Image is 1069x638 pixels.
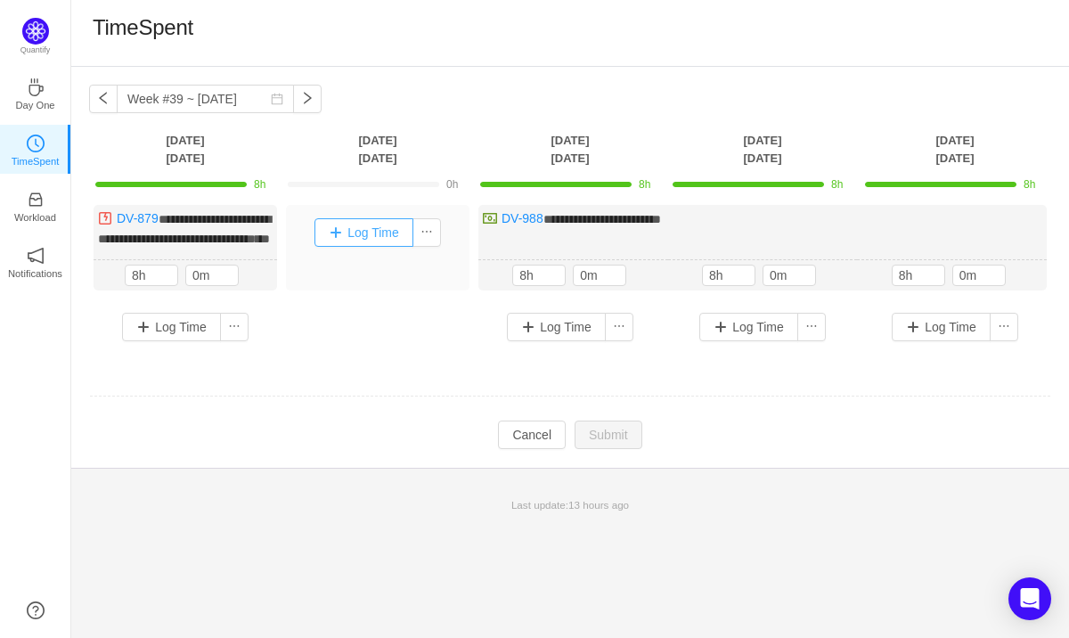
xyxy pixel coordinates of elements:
[507,313,606,341] button: Log Time
[89,85,118,113] button: icon: left
[446,178,458,191] span: 0h
[666,131,859,168] th: [DATE] [DATE]
[314,218,413,247] button: Log Time
[93,14,193,41] h1: TimeSpent
[27,135,45,152] i: icon: clock-circle
[293,85,322,113] button: icon: right
[14,209,56,225] p: Workload
[282,131,474,168] th: [DATE] [DATE]
[1024,178,1035,191] span: 8h
[27,601,45,619] a: icon: question-circle
[27,247,45,265] i: icon: notification
[27,252,45,270] a: icon: notificationNotifications
[474,131,666,168] th: [DATE] [DATE]
[639,178,650,191] span: 8h
[990,313,1018,341] button: icon: ellipsis
[605,313,633,341] button: icon: ellipsis
[797,313,826,341] button: icon: ellipsis
[27,140,45,158] a: icon: clock-circleTimeSpent
[27,196,45,214] a: icon: inboxWorkload
[699,313,798,341] button: Log Time
[483,211,497,225] img: 10314
[412,218,441,247] button: icon: ellipsis
[12,153,60,169] p: TimeSpent
[892,313,991,341] button: Log Time
[254,178,265,191] span: 8h
[27,191,45,209] i: icon: inbox
[1008,577,1051,620] div: Open Intercom Messenger
[575,421,642,449] button: Submit
[859,131,1051,168] th: [DATE] [DATE]
[271,93,283,105] i: icon: calendar
[8,266,62,282] p: Notifications
[220,313,249,341] button: icon: ellipsis
[15,97,54,113] p: Day One
[117,85,294,113] input: Select a week
[22,18,49,45] img: Quantify
[20,45,51,57] p: Quantify
[568,499,629,511] span: 13 hours ago
[27,84,45,102] a: icon: coffeeDay One
[117,211,159,225] a: DV-879
[502,211,543,225] a: DV-988
[98,211,112,225] img: 10304
[831,178,843,191] span: 8h
[498,421,566,449] button: Cancel
[89,131,282,168] th: [DATE] [DATE]
[122,313,221,341] button: Log Time
[27,78,45,96] i: icon: coffee
[511,499,629,511] span: Last update:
